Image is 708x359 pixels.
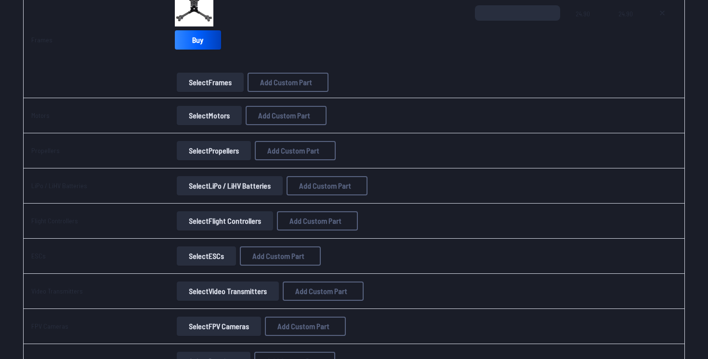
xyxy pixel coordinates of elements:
[175,106,244,125] a: SelectMotors
[175,176,285,195] a: SelectLiPo / LiHV Batteries
[31,252,46,260] a: ESCs
[295,287,347,295] span: Add Custom Part
[248,73,328,92] button: Add Custom Part
[260,78,312,86] span: Add Custom Part
[31,36,52,44] a: Frames
[175,73,246,92] a: SelectFrames
[177,176,283,195] button: SelectLiPo / LiHV Batteries
[177,211,273,231] button: SelectFlight Controllers
[277,322,329,330] span: Add Custom Part
[177,106,242,125] button: SelectMotors
[289,217,341,225] span: Add Custom Part
[31,322,68,330] a: FPV Cameras
[31,217,78,225] a: Flight Controllers
[265,317,346,336] button: Add Custom Part
[177,317,261,336] button: SelectFPV Cameras
[177,282,279,301] button: SelectVideo Transmitters
[175,282,281,301] a: SelectVideo Transmitters
[31,287,83,295] a: Video Transmitters
[618,5,635,51] span: 24.90
[252,252,304,260] span: Add Custom Part
[175,30,221,50] a: Buy
[31,111,50,119] a: Motors
[175,246,238,266] a: SelectESCs
[175,211,275,231] a: SelectFlight Controllers
[175,141,253,160] a: SelectPropellers
[240,246,321,266] button: Add Custom Part
[246,106,327,125] button: Add Custom Part
[177,246,236,266] button: SelectESCs
[31,146,60,154] a: Propellers
[277,211,358,231] button: Add Custom Part
[299,182,351,190] span: Add Custom Part
[576,5,603,51] span: 24.90
[177,141,251,160] button: SelectPropellers
[258,112,310,119] span: Add Custom Part
[283,282,364,301] button: Add Custom Part
[255,141,336,160] button: Add Custom Part
[267,147,319,154] span: Add Custom Part
[175,317,263,336] a: SelectFPV Cameras
[287,176,367,195] button: Add Custom Part
[31,181,87,190] a: LiPo / LiHV Batteries
[177,73,244,92] button: SelectFrames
